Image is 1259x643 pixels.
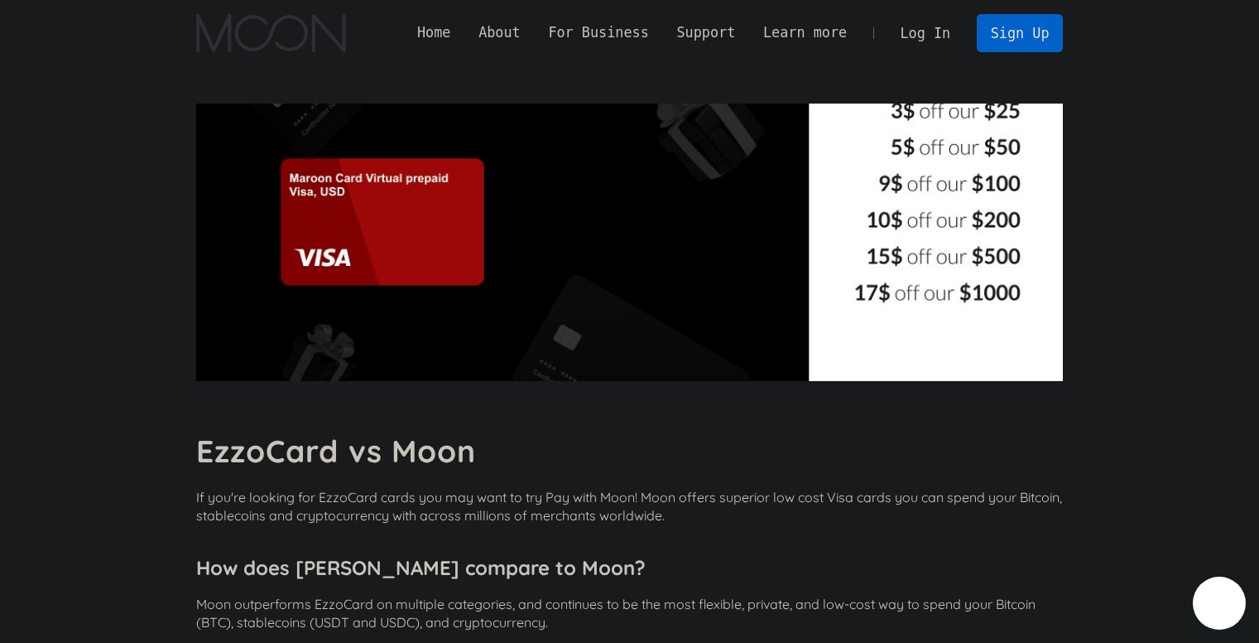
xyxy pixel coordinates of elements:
div: Support [676,22,735,43]
div: For Business [548,22,648,43]
iframe: Schaltfläche zum Öffnen des Messaging-Fensters [1193,577,1246,630]
a: Sign Up [977,14,1063,51]
p: If you're looking for EzzoCard cards you may want to try Pay with Moon! Moon offers superior low ... [196,488,1064,525]
b: EzzoCard vs Moon [196,432,477,470]
div: Learn more [763,22,847,43]
img: Moon Logo [196,14,346,52]
div: About [478,22,521,43]
a: Log In [887,15,964,51]
h3: How does [PERSON_NAME] compare to Moon? [196,555,1064,580]
a: Home [403,22,464,43]
p: Moon outperforms EzzoCard on multiple categories, and continues to be the most flexible, private,... [196,595,1064,631]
